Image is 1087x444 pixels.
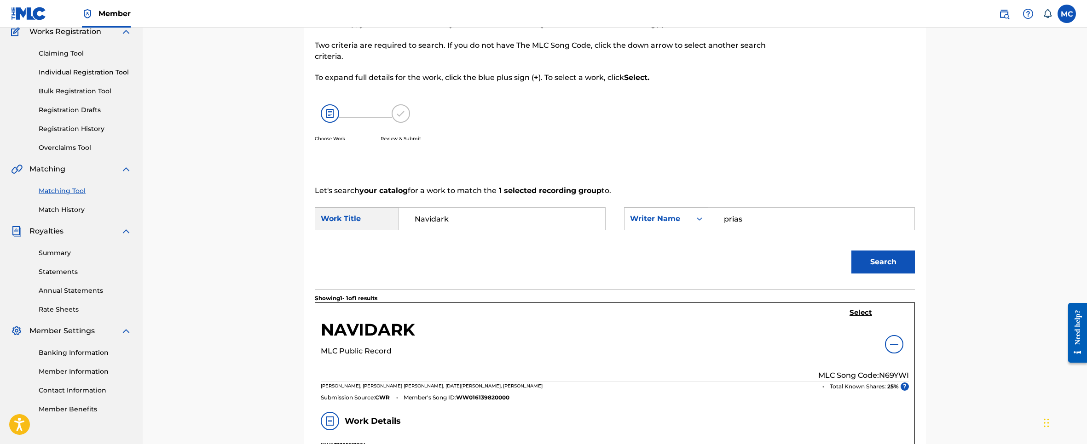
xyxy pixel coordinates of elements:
[121,325,132,336] img: expand
[29,325,95,336] span: Member Settings
[889,339,900,350] img: info
[630,213,686,224] div: Writer Name
[315,135,345,142] p: Choose Work
[11,226,22,237] img: Royalties
[850,308,872,317] h5: Select
[321,346,415,357] p: MLC Public Record
[39,386,132,395] a: Contact Information
[29,226,64,237] span: Royalties
[11,164,23,175] img: Matching
[456,393,509,402] span: WW016139820000
[1019,5,1037,23] div: Help
[1058,5,1076,23] div: User Menu
[315,185,915,196] p: Let's search for a work to match the to.
[392,104,410,123] img: 173f8e8b57e69610e344.svg
[39,143,132,153] a: Overclaims Tool
[29,26,101,37] span: Works Registration
[39,248,132,258] a: Summary
[1061,296,1087,370] iframe: Resource Center
[315,294,377,302] p: Showing 1 - 1 of 1 results
[39,348,132,358] a: Banking Information
[11,7,46,20] img: MLC Logo
[39,86,132,96] a: Bulk Registration Tool
[375,393,390,402] span: CWR
[359,186,408,195] strong: your catalog
[1023,8,1034,19] img: help
[39,124,132,134] a: Registration History
[404,393,456,402] span: Member's Song ID:
[1043,9,1052,18] div: Notifications
[121,226,132,237] img: expand
[381,135,421,142] p: Review & Submit
[830,382,887,391] span: Total Known Shares:
[315,40,777,62] p: Two criteria are required to search. If you do not have The MLC Song Code, click the down arrow t...
[901,382,909,391] span: ?
[11,26,23,37] img: Works Registration
[121,26,132,37] img: expand
[851,250,915,273] button: Search
[321,104,339,123] img: 26af456c4569493f7445.svg
[39,267,132,277] a: Statements
[11,325,22,336] img: Member Settings
[39,205,132,215] a: Match History
[887,382,899,391] span: 25 %
[29,164,65,175] span: Matching
[534,73,538,82] strong: +
[39,105,132,115] a: Registration Drafts
[999,8,1010,19] img: search
[121,164,132,175] img: expand
[39,186,132,196] a: Matching Tool
[321,383,543,389] span: [PERSON_NAME], [PERSON_NAME] [PERSON_NAME], [DATE][PERSON_NAME], [PERSON_NAME]
[39,49,132,58] a: Claiming Tool
[98,8,131,19] span: Member
[345,416,401,427] h5: Work Details
[39,367,132,376] a: Member Information
[818,370,909,381] p: MLC Song Code: N69YWI
[497,186,601,195] strong: 1 selected recording group
[82,8,93,19] img: Top Rightsholder
[39,286,132,296] a: Annual Statements
[315,196,915,289] form: Search Form
[39,404,132,414] a: Member Benefits
[1041,400,1087,444] iframe: Chat Widget
[315,72,777,83] p: To expand full details for the work, click the blue plus sign ( ). To select a work, click
[39,68,132,77] a: Individual Registration Tool
[624,73,649,82] strong: Select.
[1044,409,1049,437] div: Drag
[321,319,415,346] h5: NAVIDARK
[995,5,1013,23] a: Public Search
[39,305,132,314] a: Rate Sheets
[324,416,335,427] img: work details
[321,393,375,402] span: Submission Source:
